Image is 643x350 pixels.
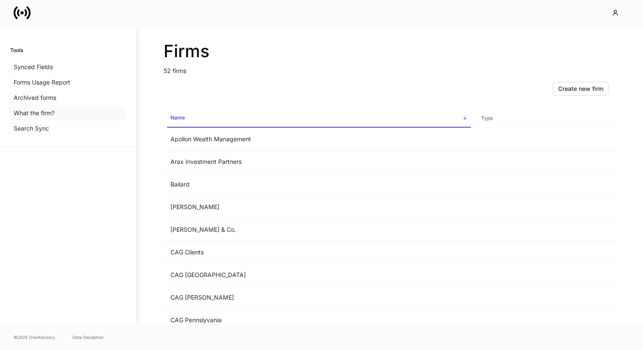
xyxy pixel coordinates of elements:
[553,82,609,96] button: Create new firm
[14,109,55,117] p: What the firm?
[72,334,104,341] a: Data Disclaimer
[164,241,474,264] td: CAG Clients
[164,151,474,173] td: Arax Investment Partners
[164,309,474,332] td: CAG Pennslyvania
[558,85,603,93] div: Create new firm
[10,59,126,75] a: Synced Fields
[14,124,49,133] p: Search Sync
[164,219,474,241] td: [PERSON_NAME] & Co.
[10,105,126,121] a: What the firm?
[164,286,474,309] td: CAG [PERSON_NAME]
[10,75,126,90] a: Forms Usage Report
[10,46,23,54] h6: Tools
[170,114,185,122] h6: Name
[481,114,493,122] h6: Type
[164,128,474,151] td: Apollon Wealth Management
[167,109,471,128] span: Name
[478,110,612,127] span: Type
[10,121,126,136] a: Search Sync
[164,41,616,61] h2: Firms
[14,78,70,87] p: Forms Usage Report
[164,196,474,219] td: [PERSON_NAME]
[164,61,616,75] p: 52 firms
[10,90,126,105] a: Archived forms
[164,264,474,286] td: CAG [GEOGRAPHIC_DATA]
[14,93,56,102] p: Archived forms
[14,334,55,341] span: © 2025 OneAdvisory
[164,173,474,196] td: Bailard
[14,63,53,71] p: Synced Fields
